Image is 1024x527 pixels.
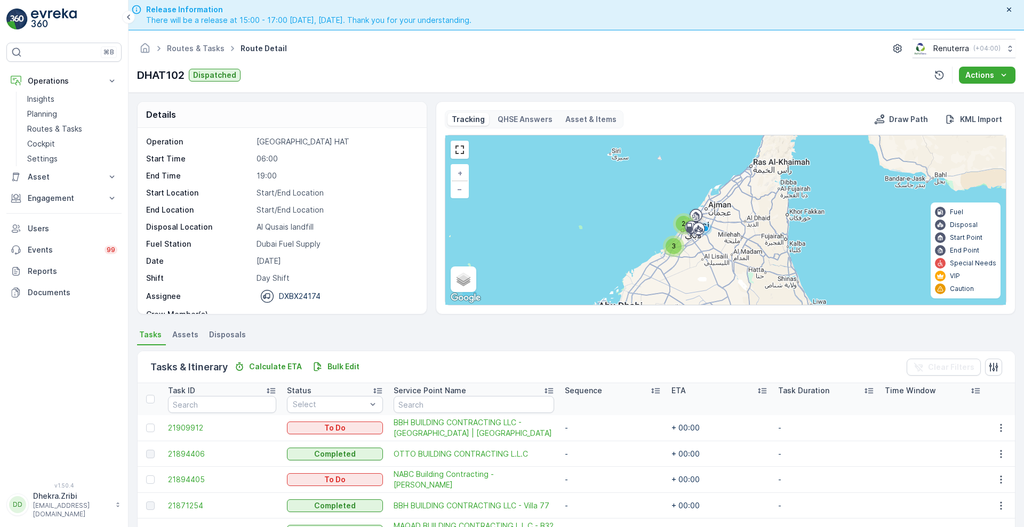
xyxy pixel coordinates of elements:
td: - [773,415,879,441]
p: Fuel [950,208,963,216]
span: 2 [682,220,685,228]
img: logo_light-DOdMpM7g.png [31,9,77,30]
p: End Time [146,171,252,181]
p: Planning [27,109,57,119]
p: Tasks & Itinerary [150,360,228,375]
p: Special Needs [950,259,996,267]
p: Disposal Location [146,222,252,232]
p: Task Duration [778,385,829,396]
input: Search [168,396,276,413]
p: Settings [27,153,58,164]
p: To Do [324,474,346,485]
p: Engagement [28,193,100,204]
td: + 00:00 [666,441,773,467]
button: Asset [6,166,122,188]
img: Google [448,291,483,305]
p: 99 [107,246,115,254]
span: BBH BUILDING CONTRACTING LLC - [GEOGRAPHIC_DATA] | [GEOGRAPHIC_DATA] [394,417,554,439]
p: Routes & Tasks [27,124,82,134]
p: Asset & Items [565,114,617,125]
button: DDDhekra.Zribi[EMAIL_ADDRESS][DOMAIN_NAME] [6,491,122,518]
td: - [773,441,879,467]
p: Bulk Edit [327,361,359,372]
p: Dhekra.Zribi [33,491,110,501]
p: Insights [27,94,54,104]
p: Start Location [146,188,252,198]
button: Calculate ETA [230,360,306,373]
p: Caution [950,285,974,293]
div: 3 [663,236,684,257]
p: Shift [146,273,252,283]
p: Crew Member(s) [146,309,252,320]
input: Search [394,396,554,413]
p: Fuel Station [146,239,252,249]
span: Release Information [146,4,471,15]
p: DXBX24174 [279,291,321,302]
p: Renuterra [933,43,969,54]
p: Dubai Fuel Supply [257,239,415,249]
button: Operations [6,70,122,92]
p: Start/End Location [257,205,415,215]
p: KML Import [960,114,1002,125]
a: Documents [6,282,122,303]
a: Planning [23,107,122,121]
td: - [559,467,666,493]
div: Toggle Row Selected [146,501,155,510]
td: + 00:00 [666,493,773,518]
div: Toggle Row Selected [146,475,155,484]
p: Completed [314,500,356,511]
p: Task ID [168,385,195,396]
p: Tracking [452,114,485,125]
p: End Location [146,205,252,215]
a: Layers [452,267,475,291]
span: 21909912 [168,423,276,433]
span: There will be a release at 15:00 - 17:00 [DATE], [DATE]. Thank you for your understanding. [146,15,471,26]
p: End Point [950,246,979,255]
span: Assets [172,329,198,340]
a: 21894406 [168,449,276,459]
p: Documents [28,287,117,298]
a: Zoom In [452,165,468,181]
p: Operations [28,76,100,86]
button: Bulk Edit [308,360,364,373]
p: Service Point Name [394,385,466,396]
p: Disposal [950,221,978,229]
p: Sequence [565,385,602,396]
img: Screenshot_2024-07-26_at_13.33.01.png [913,43,929,54]
p: Start Point [950,233,982,242]
p: Details [146,108,176,121]
td: + 00:00 [666,415,773,441]
a: Events99 [6,239,122,261]
p: - [257,309,415,320]
a: 21871254 [168,500,276,511]
a: Open this area in Google Maps (opens a new window) [448,291,483,305]
p: [EMAIL_ADDRESS][DOMAIN_NAME] [33,501,110,518]
button: KML Import [941,113,1006,126]
p: Draw Path [889,114,928,125]
p: Cockpit [27,139,55,149]
span: OTTO BUILDING CONTRACTING L.L.C [394,449,554,459]
a: BBH BUILDING CONTRACTING LLC - Villa 77 [394,500,554,511]
button: To Do [287,473,383,486]
a: Cockpit [23,136,122,151]
div: 0 [445,135,1006,305]
p: Al Qusais landfill [257,222,415,232]
span: v 1.50.4 [6,482,122,489]
p: Select [293,399,366,410]
button: Renuterra(+04:00) [913,39,1015,58]
button: Clear Filters [907,359,981,376]
p: Date [146,256,252,266]
p: Dispatched [193,70,236,80]
td: - [559,493,666,518]
button: Completed [287,448,383,460]
p: Assignee [146,291,181,302]
a: NABC Building Contracting - Al Mamzar [394,469,554,490]
span: 3 [671,242,676,250]
div: Toggle Row Selected [146,450,155,458]
button: Completed [287,499,383,512]
div: DD [9,496,26,513]
p: ⌘B [103,48,114,56]
img: logo [6,9,28,30]
a: BBH BUILDING CONTRACTING LLC - Villa 70 Sanctuary Falls | Jumeirah Golf Estates [394,417,554,439]
button: Dispatched [189,69,241,82]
